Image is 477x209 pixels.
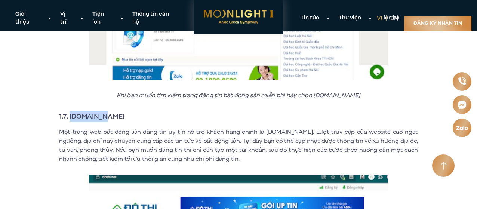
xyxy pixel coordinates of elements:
img: Arrow icon [440,162,447,170]
a: Thông tin căn hộ [123,10,186,26]
img: Messenger icon [457,100,467,109]
a: Giới thiệu [6,10,50,26]
a: Tiện ích [83,10,123,26]
strong: 1.7. [DOMAIN_NAME] [59,111,124,121]
em: Khi bạn muốn tìm kiếm trang đăng tin bất động sản miễn phí hãy chọn [DOMAIN_NAME] [117,91,360,99]
a: en [390,14,398,22]
p: Một trang web bất động sản đăng tin uy tín hỗ trợ khách hàng chính là [DOMAIN_NAME]. Lượt truy cậ... [59,127,418,163]
a: Thư viện [329,14,371,22]
img: Zalo icon [456,125,468,130]
a: vi [377,14,382,22]
a: Đăng ký nhận tin [404,16,471,31]
a: Liên hệ [371,14,409,22]
a: Vị trí [50,10,82,26]
img: Phone icon [458,77,466,86]
a: Tin tức [291,14,329,22]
